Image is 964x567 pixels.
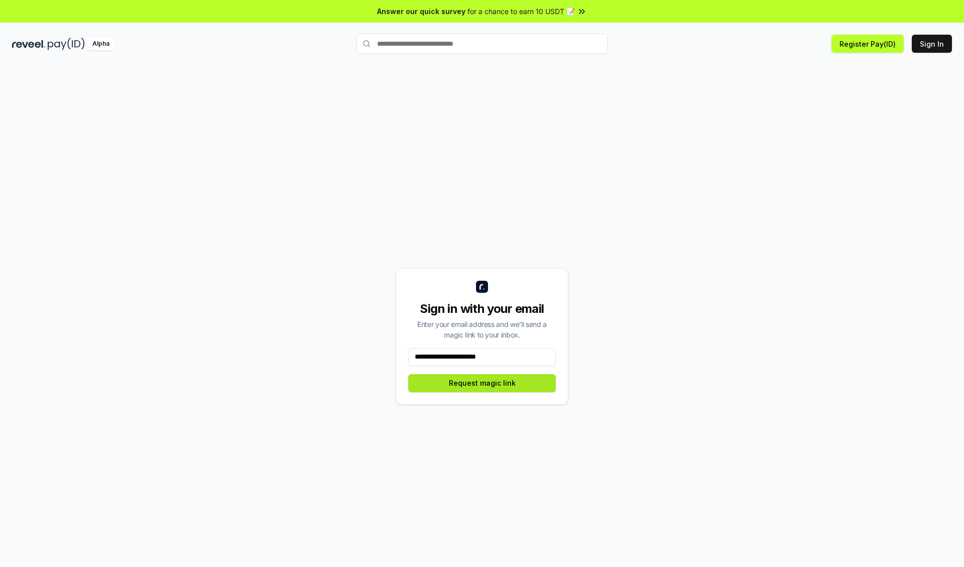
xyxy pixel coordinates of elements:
span: for a chance to earn 10 USDT 📝 [467,6,575,17]
div: Sign in with your email [408,301,556,317]
button: Request magic link [408,374,556,392]
img: pay_id [48,38,85,50]
img: reveel_dark [12,38,46,50]
div: Enter your email address and we’ll send a magic link to your inbox. [408,319,556,340]
button: Sign In [912,35,952,53]
div: Alpha [87,38,115,50]
img: logo_small [476,281,488,293]
span: Answer our quick survey [377,6,465,17]
button: Register Pay(ID) [831,35,904,53]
